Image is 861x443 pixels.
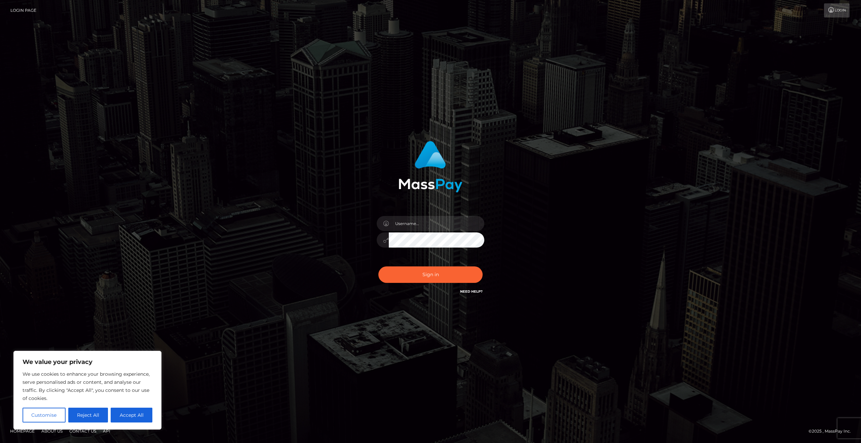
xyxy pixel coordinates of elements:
input: Username... [389,216,484,231]
a: Login Page [10,3,36,17]
button: Accept All [111,408,152,422]
button: Sign in [378,266,483,283]
a: About Us [39,426,65,436]
a: Need Help? [460,289,483,294]
img: MassPay Login [399,141,462,192]
a: API [100,426,113,436]
div: © 2025 , MassPay Inc. [809,428,856,435]
a: Homepage [7,426,37,436]
button: Reject All [68,408,108,422]
p: We value your privacy [23,358,152,366]
p: We use cookies to enhance your browsing experience, serve personalised ads or content, and analys... [23,370,152,402]
button: Customise [23,408,66,422]
a: Contact Us [67,426,99,436]
a: Login [824,3,850,17]
div: We value your privacy [13,351,161,430]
